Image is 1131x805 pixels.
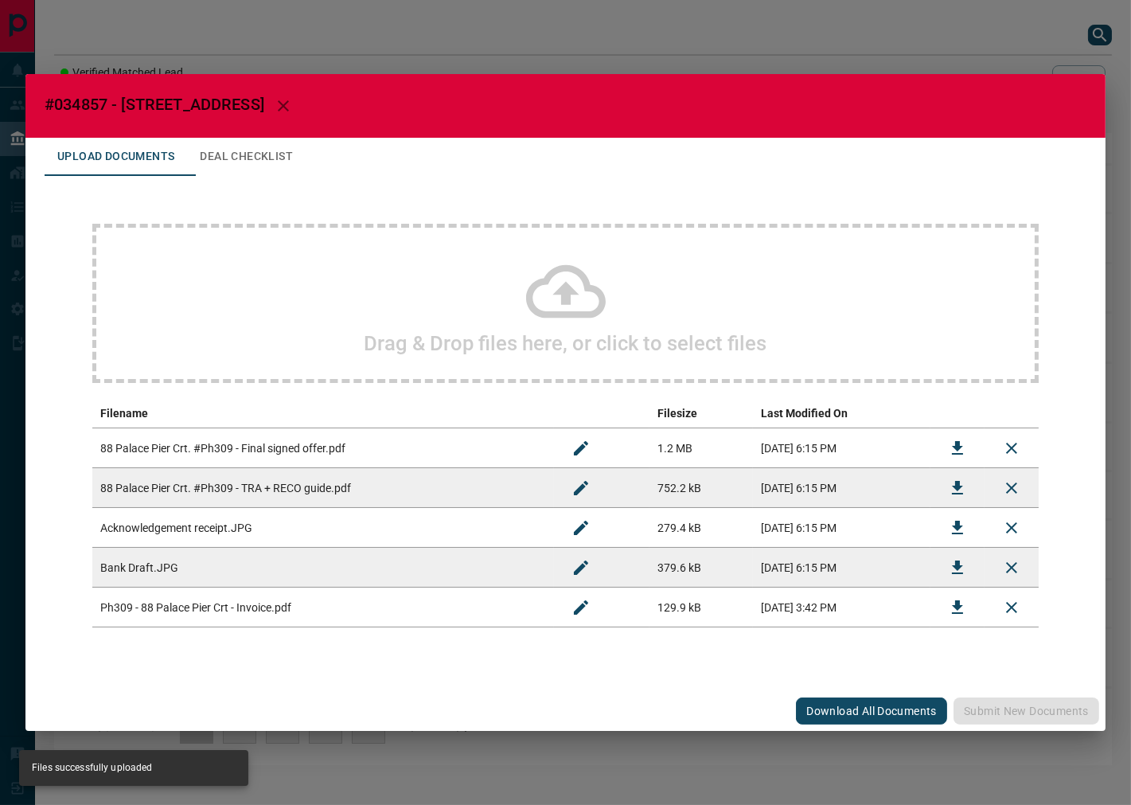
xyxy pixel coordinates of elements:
button: Rename [562,509,600,547]
th: Last Modified On [753,399,930,428]
td: [DATE] 6:15 PM [753,548,930,588]
button: Remove File [993,509,1031,547]
td: Acknowledgement receipt.JPG [92,508,554,548]
td: Ph309 - 88 Palace Pier Crt - Invoice.pdf [92,588,554,627]
td: 129.9 kB [649,588,753,627]
button: Remove File [993,588,1031,627]
th: Filename [92,399,554,428]
td: 88 Palace Pier Crt. #Ph309 - TRA + RECO guide.pdf [92,468,554,508]
th: edit column [554,399,649,428]
button: Remove File [993,549,1031,587]
td: [DATE] 6:15 PM [753,468,930,508]
button: Deal Checklist [187,138,306,176]
button: Remove File [993,469,1031,507]
td: [DATE] 6:15 PM [753,508,930,548]
button: Download [938,469,977,507]
td: 379.6 kB [649,548,753,588]
th: delete file action column [985,399,1039,428]
button: Download [938,429,977,467]
button: Download [938,549,977,587]
th: download action column [930,399,985,428]
button: Download All Documents [796,698,947,725]
button: Download [938,588,977,627]
td: 752.2 kB [649,468,753,508]
div: Files successfully uploaded [32,755,152,781]
button: Rename [562,549,600,587]
button: Rename [562,588,600,627]
div: Drag & Drop files here, or click to select files [92,224,1039,383]
button: Rename [562,469,600,507]
th: Filesize [649,399,753,428]
td: Bank Draft.JPG [92,548,554,588]
span: #034857 - [STREET_ADDRESS] [45,95,264,114]
button: Remove File [993,429,1031,467]
button: Rename [562,429,600,467]
td: [DATE] 6:15 PM [753,428,930,468]
button: Download [938,509,977,547]
h2: Drag & Drop files here, or click to select files [365,331,767,355]
td: 279.4 kB [649,508,753,548]
td: [DATE] 3:42 PM [753,588,930,627]
td: 1.2 MB [649,428,753,468]
button: Upload Documents [45,138,187,176]
td: 88 Palace Pier Crt. #Ph309 - Final signed offer.pdf [92,428,554,468]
